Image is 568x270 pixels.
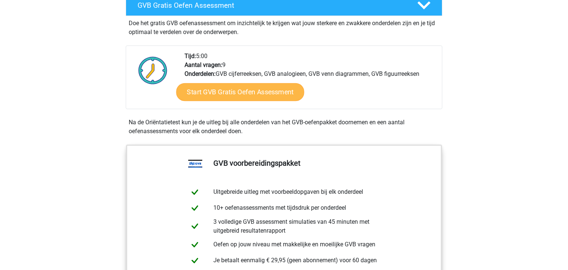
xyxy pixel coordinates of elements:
img: Klok [134,52,172,89]
b: Aantal vragen: [185,61,222,68]
div: Na de Oriëntatietest kun je de uitleg bij alle onderdelen van het GVB-oefenpakket doornemen en ee... [126,118,442,136]
div: 5:00 9 GVB cijferreeksen, GVB analogieen, GVB venn diagrammen, GVB figuurreeksen [179,52,442,109]
b: Tijd: [185,53,196,60]
h4: GVB Gratis Oefen Assessment [138,1,405,10]
a: Start GVB Gratis Oefen Assessment [176,83,304,101]
div: Doe het gratis GVB oefenassessment om inzichtelijk te krijgen wat jouw sterkere en zwakkere onder... [126,16,442,37]
b: Onderdelen: [185,70,216,77]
